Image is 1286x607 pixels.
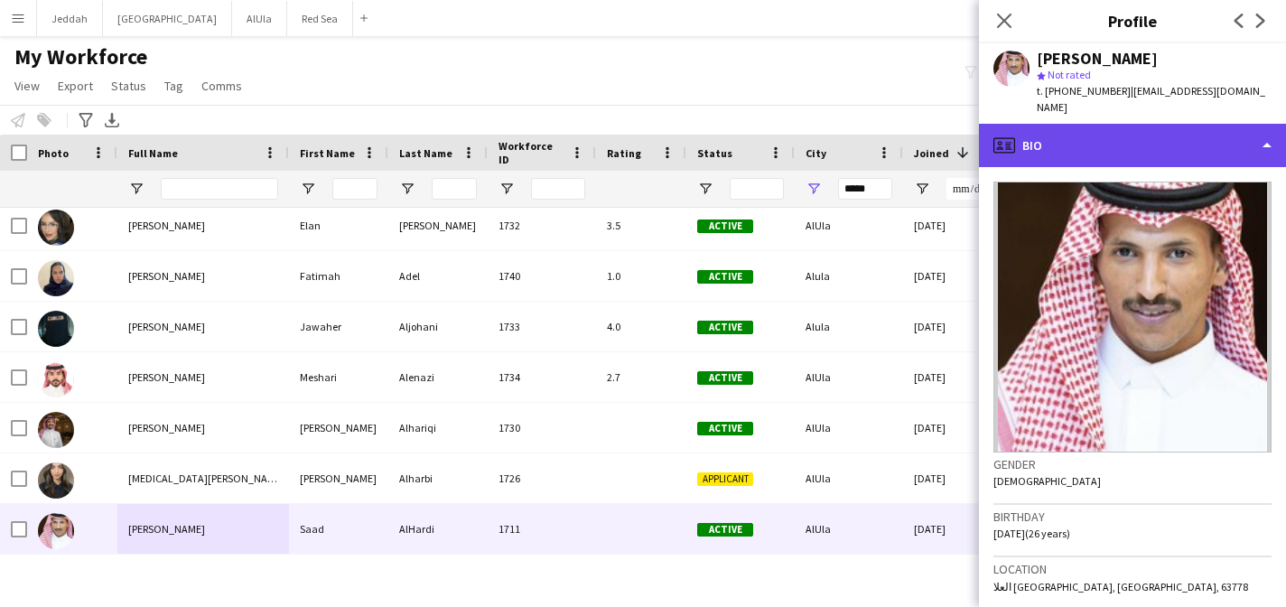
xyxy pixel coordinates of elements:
span: [PERSON_NAME] [128,370,205,384]
h3: Profile [979,9,1286,33]
div: Alharbi [388,453,488,503]
span: العلا [GEOGRAPHIC_DATA], [GEOGRAPHIC_DATA], 63778 [993,580,1248,593]
span: Tag [164,78,183,94]
button: Open Filter Menu [806,181,822,197]
span: [PERSON_NAME] [128,320,205,333]
input: Full Name Filter Input [161,178,278,200]
div: [DATE] [903,403,1011,453]
div: 1.0 [596,251,686,301]
span: [PERSON_NAME] [128,421,205,434]
div: 1711 [488,504,596,554]
div: AlUla [795,504,903,554]
div: 1740 [488,251,596,301]
span: | [EMAIL_ADDRESS][DOMAIN_NAME] [1037,84,1265,114]
span: Active [697,523,753,537]
div: Bio [979,124,1286,167]
span: Active [697,219,753,233]
div: [DATE] [903,453,1011,503]
img: Elan Al-ahmady [38,210,74,246]
div: [DATE] [903,352,1011,402]
div: 1733 [488,302,596,351]
button: Open Filter Menu [399,181,415,197]
div: Alula [795,251,903,301]
span: Status [697,146,732,160]
button: Red Sea [287,1,353,36]
span: Joined [914,146,949,160]
div: Faisal [289,555,388,604]
input: Last Name Filter Input [432,178,477,200]
div: AlUla [795,201,903,250]
span: Applicant [697,472,753,486]
img: Saad AlHardi [38,513,74,549]
button: Open Filter Menu [499,181,515,197]
div: Saad [289,504,388,554]
h3: Gender [993,456,1272,472]
button: Open Filter Menu [128,181,144,197]
div: Alenazi [388,352,488,402]
div: 1707 [488,555,596,604]
button: AlUla [232,1,287,36]
div: 2.7 [596,352,686,402]
app-action-btn: Advanced filters [75,109,97,131]
span: Comms [201,78,242,94]
span: [MEDICAL_DATA][PERSON_NAME] [128,472,284,485]
div: Aljohani [388,302,488,351]
span: [PERSON_NAME] [128,219,205,232]
div: AlUla [795,403,903,453]
div: [PERSON_NAME] [289,453,388,503]
button: [GEOGRAPHIC_DATA] [103,1,232,36]
div: AlHardi [388,504,488,554]
img: Meshari Alenazi [38,361,74,397]
div: [DATE] [903,251,1011,301]
span: Last Name [399,146,452,160]
a: View [7,74,47,98]
span: Active [697,422,753,435]
span: City [806,146,826,160]
div: AlUla [795,453,903,503]
input: Status Filter Input [730,178,784,200]
span: [PERSON_NAME] [128,522,205,536]
div: Alula [795,302,903,351]
span: Full Name [128,146,178,160]
a: Tag [157,74,191,98]
div: 1732 [488,201,596,250]
a: Status [104,74,154,98]
div: 1730 [488,403,596,453]
span: [DEMOGRAPHIC_DATA] [993,474,1101,488]
span: Export [58,78,93,94]
img: Fatimah Adel [38,260,74,296]
div: [PERSON_NAME] [1037,51,1158,67]
button: Jeddah [37,1,103,36]
span: My Workforce [14,43,147,70]
div: 1734 [488,352,596,402]
span: Status [111,78,146,94]
span: Active [697,321,753,334]
div: Alhariqi [388,403,488,453]
div: Jawaher [289,302,388,351]
img: Crew avatar or photo [993,182,1272,453]
input: Workforce ID Filter Input [531,178,585,200]
span: Active [697,371,753,385]
span: Photo [38,146,69,160]
div: Meshari [289,352,388,402]
div: AlUla [795,352,903,402]
button: Open Filter Menu [300,181,316,197]
img: Yasmin Alharbi [38,462,74,499]
span: [DATE] (26 years) [993,527,1070,540]
button: Open Filter Menu [697,181,713,197]
div: AlUla [795,555,903,604]
img: Jawaher Aljohani [38,311,74,347]
span: Workforce ID [499,139,564,166]
span: Rating [607,146,641,160]
div: Elan [289,201,388,250]
div: [DATE] [903,555,1011,604]
input: First Name Filter Input [332,178,377,200]
span: Active [697,270,753,284]
h3: Birthday [993,509,1272,525]
span: [PERSON_NAME] [128,269,205,283]
span: First Name [300,146,355,160]
span: View [14,78,40,94]
button: Open Filter Menu [914,181,930,197]
input: Joined Filter Input [946,178,1001,200]
span: t. [PHONE_NUMBER] [1037,84,1131,98]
